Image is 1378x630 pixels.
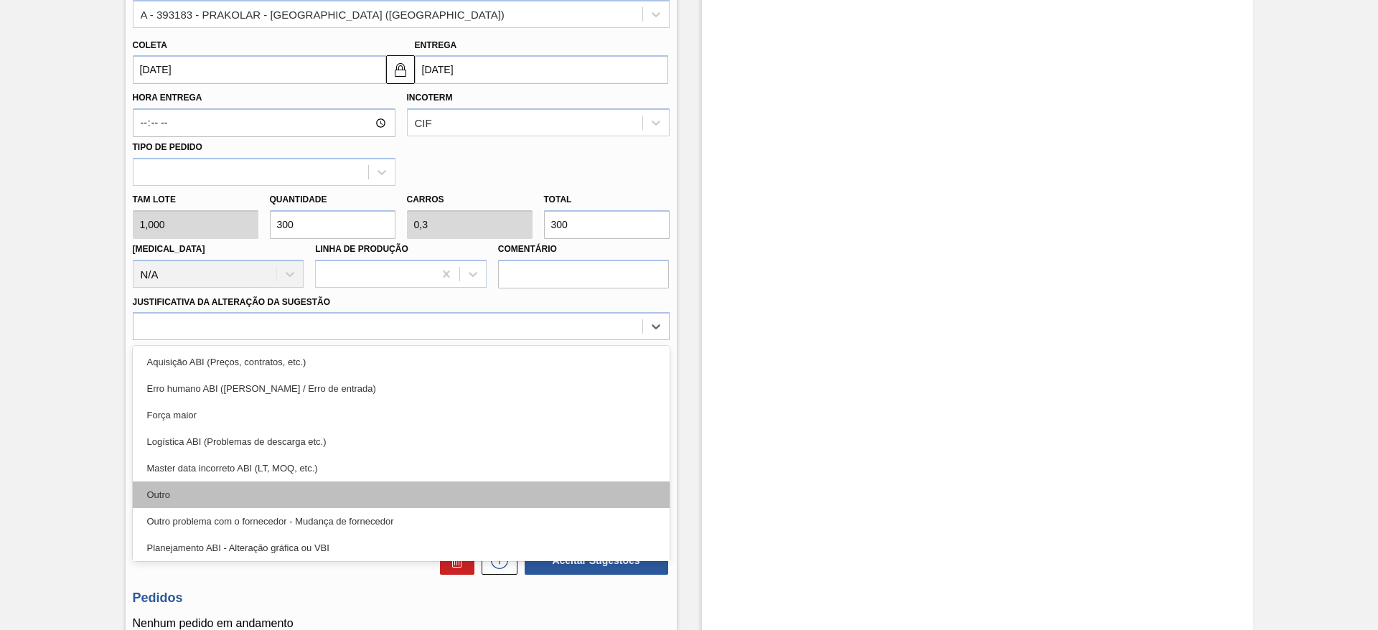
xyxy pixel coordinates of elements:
[133,428,670,455] div: Logística ABI (Problemas de descarga etc.)
[498,239,670,260] label: Comentário
[133,142,202,152] label: Tipo de pedido
[133,244,205,254] label: [MEDICAL_DATA]
[133,375,670,402] div: Erro humano ABI ([PERSON_NAME] / Erro de entrada)
[315,244,408,254] label: Linha de Produção
[415,55,668,84] input: dd/mm/yyyy
[133,508,670,535] div: Outro problema com o fornecedor - Mudança de fornecedor
[415,40,457,50] label: Entrega
[133,617,670,630] p: Nenhum pedido em andamento
[407,93,453,103] label: Incoterm
[133,349,670,375] div: Aquisição ABI (Preços, contratos, etc.)
[133,591,670,606] h3: Pedidos
[407,194,444,204] label: Carros
[392,61,409,78] img: locked
[133,535,670,561] div: Planejamento ABI - Alteração gráfica ou VBI
[386,55,415,84] button: locked
[544,194,572,204] label: Total
[133,40,167,50] label: Coleta
[133,297,331,307] label: Justificativa da Alteração da Sugestão
[415,117,432,129] div: CIF
[133,189,258,210] label: Tam lote
[141,8,505,20] div: A - 393183 - PRAKOLAR - [GEOGRAPHIC_DATA] ([GEOGRAPHIC_DATA])
[133,481,670,508] div: Outro
[270,194,327,204] label: Quantidade
[133,402,670,428] div: Força maior
[133,455,670,481] div: Master data incorreto ABI (LT, MOQ, etc.)
[133,344,670,365] label: Observações
[133,55,386,84] input: dd/mm/yyyy
[133,88,395,108] label: Hora Entrega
